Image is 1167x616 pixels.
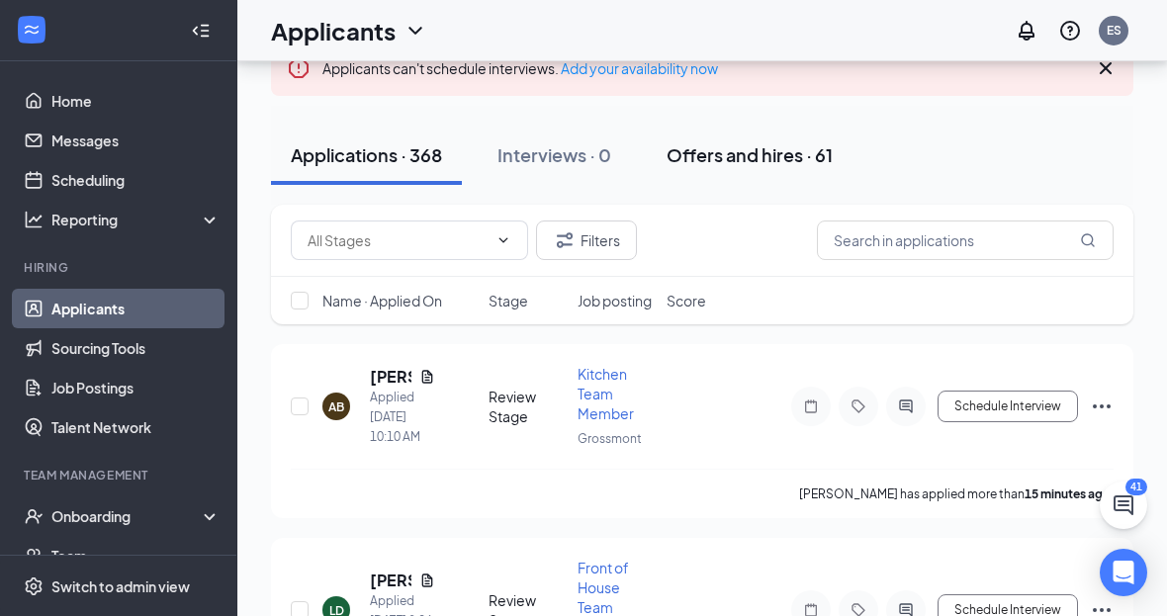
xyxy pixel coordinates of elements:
div: AB [328,398,344,415]
svg: Settings [24,576,44,596]
div: Review Stage [489,387,566,426]
a: Messages [51,121,221,160]
svg: Ellipses [1090,395,1114,418]
div: Applied [DATE] 10:10 AM [370,388,435,447]
svg: Collapse [191,21,211,41]
svg: Note [799,398,823,414]
a: Sourcing Tools [51,328,221,368]
span: Kitchen Team Member [578,365,634,422]
svg: Document [419,369,435,385]
svg: ActiveChat [894,398,918,414]
h1: Applicants [271,14,396,47]
div: ES [1107,22,1122,39]
div: Switch to admin view [51,576,190,596]
span: Job posting [578,291,652,310]
span: Applicants can't schedule interviews. [322,59,718,77]
svg: QuestionInfo [1058,19,1082,43]
span: Stage [489,291,528,310]
div: Hiring [24,259,217,276]
span: Score [667,291,706,310]
p: [PERSON_NAME] has applied more than . [799,485,1114,502]
svg: MagnifyingGlass [1080,232,1096,248]
b: 15 minutes ago [1025,486,1111,501]
div: Onboarding [51,506,204,526]
svg: Cross [1094,56,1118,80]
a: Talent Network [51,407,221,447]
svg: Error [287,56,311,80]
svg: ChevronDown [495,232,511,248]
div: Team Management [24,467,217,484]
div: Applications · 368 [291,142,442,167]
svg: ChevronDown [404,19,427,43]
div: Open Intercom Messenger [1100,549,1147,596]
svg: Analysis [24,210,44,229]
svg: UserCheck [24,506,44,526]
svg: Notifications [1015,19,1038,43]
a: Team [51,536,221,575]
svg: WorkstreamLogo [22,20,42,40]
svg: Tag [847,398,870,414]
span: Grossmont [578,431,642,446]
input: Search in applications [817,220,1114,260]
svg: Filter [553,228,577,252]
svg: Document [419,572,435,588]
div: Interviews · 0 [497,142,611,167]
div: Reporting [51,210,222,229]
div: 41 [1125,479,1147,495]
input: All Stages [308,229,488,251]
h5: [PERSON_NAME] [370,366,411,388]
a: Add your availability now [561,59,718,77]
button: Filter Filters [536,220,637,260]
a: Home [51,81,221,121]
span: Name · Applied On [322,291,442,310]
button: ChatActive [1100,482,1147,529]
div: Offers and hires · 61 [667,142,833,167]
a: Job Postings [51,368,221,407]
svg: ChatActive [1112,493,1135,517]
button: Schedule Interview [938,391,1078,422]
a: Scheduling [51,160,221,200]
a: Applicants [51,289,221,328]
h5: [PERSON_NAME] [370,570,411,591]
